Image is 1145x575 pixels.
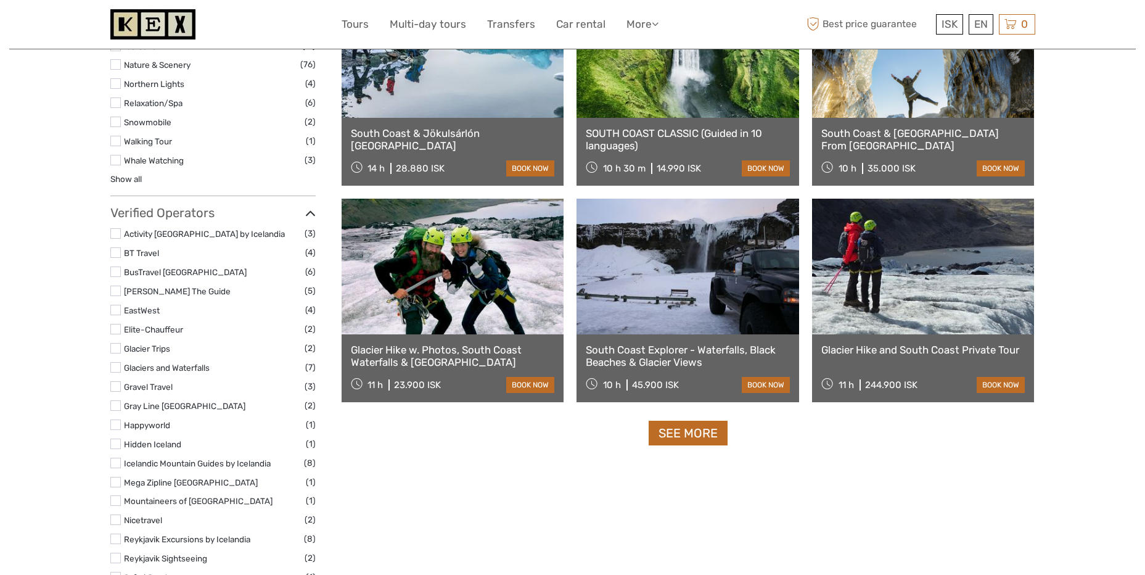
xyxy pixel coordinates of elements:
a: Elite-Chauffeur [124,325,183,334]
span: (4) [305,246,316,260]
div: 45.900 ISK [632,379,679,391]
a: South Coast & Jökulsárlón [GEOGRAPHIC_DATA] [351,127,555,152]
div: 244.900 ISK [865,379,917,391]
span: 11 h [839,379,854,391]
span: (4) [305,77,316,91]
a: Hidden Iceland [124,439,181,449]
span: (2) [305,551,316,565]
a: Tours [342,15,369,33]
a: BusTravel [GEOGRAPHIC_DATA] [124,267,247,277]
a: Whale Watching [124,155,184,165]
a: Glaciers and Waterfalls [124,363,210,373]
a: Transfers [487,15,535,33]
img: 1261-44dab5bb-39f8-40da-b0c2-4d9fce00897c_logo_small.jpg [110,9,195,39]
a: Northern Lights [124,79,184,89]
a: Relaxation/Spa [124,98,183,108]
a: book now [977,377,1025,393]
span: (2) [305,399,316,413]
a: Ice Cave [124,41,157,51]
a: South Coast Explorer - Waterfalls, Black Beaches & Glacier Views [586,344,790,369]
a: Show all [110,174,142,184]
div: 23.900 ISK [394,379,441,391]
span: (3) [305,379,316,394]
a: South Coast & [GEOGRAPHIC_DATA] From [GEOGRAPHIC_DATA] [821,127,1025,152]
a: Glacier Hike and South Coast Private Tour [821,344,1025,356]
a: Mega Zipline [GEOGRAPHIC_DATA] [124,478,258,487]
a: Glacier Trips [124,344,170,354]
span: (2) [305,322,316,336]
a: Nature & Scenery [124,60,191,70]
span: (6) [305,265,316,279]
span: (8) [304,456,316,470]
a: book now [506,377,554,393]
span: (2) [305,115,316,129]
a: Gray Line [GEOGRAPHIC_DATA] [124,401,245,411]
span: 10 h [603,379,621,391]
span: Best price guarantee [804,14,933,35]
a: Gravel Travel [124,382,173,392]
a: Icelandic Mountain Guides by Icelandia [124,458,271,468]
a: See more [649,421,728,446]
span: (5) [305,284,316,298]
a: book now [977,160,1025,176]
span: 10 h 30 m [603,163,646,174]
a: Reykjavik Excursions by Icelandia [124,534,250,544]
span: (1) [306,437,316,451]
div: EN [969,14,993,35]
span: (3) [305,226,316,241]
span: (3) [305,153,316,167]
span: (7) [305,360,316,374]
a: Reykjavik Sightseeing [124,553,207,563]
a: Nicetravel [124,515,162,525]
a: BT Travel [124,248,159,258]
a: book now [742,377,790,393]
span: 10 h [839,163,856,174]
a: book now [506,160,554,176]
span: (1) [306,494,316,508]
span: ISK [942,18,958,30]
span: (2) [305,341,316,355]
span: 11 h [367,379,383,391]
a: book now [742,160,790,176]
span: (8) [304,532,316,546]
span: (1) [306,475,316,489]
a: More [626,15,659,33]
a: Snowmobile [124,117,171,127]
span: (1) [306,418,316,432]
a: Glacier Hike w. Photos, South Coast Waterfalls & [GEOGRAPHIC_DATA] [351,344,555,369]
a: Walking Tour [124,136,172,146]
a: EastWest [124,305,160,315]
h3: Verified Operators [110,205,316,220]
span: (2) [305,513,316,527]
span: 0 [1019,18,1030,30]
a: Multi-day tours [390,15,466,33]
a: Activity [GEOGRAPHIC_DATA] by Icelandia [124,229,285,239]
a: SOUTH COAST CLASSIC (Guided in 10 languages) [586,127,790,152]
a: [PERSON_NAME] The Guide [124,286,231,296]
span: 14 h [367,163,385,174]
div: 35.000 ISK [868,163,916,174]
span: (6) [305,96,316,110]
a: Mountaineers of [GEOGRAPHIC_DATA] [124,496,273,506]
span: (1) [306,134,316,148]
a: Car rental [556,15,605,33]
span: (4) [305,303,316,317]
span: (76) [300,57,316,72]
a: Happyworld [124,420,170,430]
div: 28.880 ISK [396,163,445,174]
div: 14.990 ISK [657,163,701,174]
